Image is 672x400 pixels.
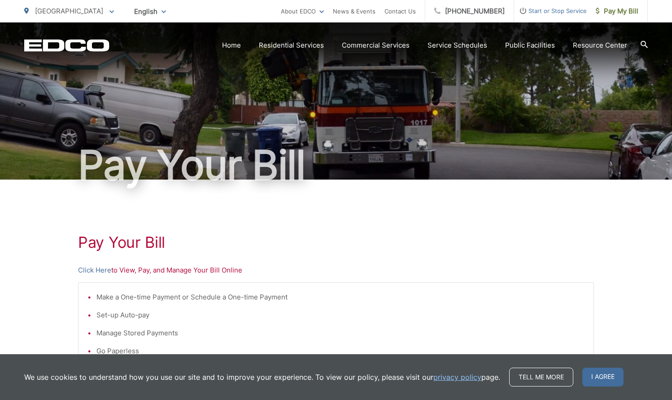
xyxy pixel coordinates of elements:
h1: Pay Your Bill [24,143,648,188]
span: I agree [582,368,624,387]
a: Resource Center [573,40,627,51]
a: About EDCO [281,6,324,17]
a: EDCD logo. Return to the homepage. [24,39,109,52]
p: We use cookies to understand how you use our site and to improve your experience. To view our pol... [24,372,500,382]
li: Set-up Auto-pay [96,310,585,321]
a: Commercial Services [342,40,410,51]
a: Contact Us [384,6,416,17]
li: Manage Stored Payments [96,328,585,338]
p: to View, Pay, and Manage Your Bill Online [78,265,594,276]
li: Make a One-time Payment or Schedule a One-time Payment [96,292,585,303]
a: Home [222,40,241,51]
span: English [127,4,173,19]
a: privacy policy [433,372,481,382]
a: Public Facilities [505,40,555,51]
a: News & Events [333,6,375,17]
span: Pay My Bill [596,6,638,17]
h1: Pay Your Bill [78,233,594,251]
a: Service Schedules [428,40,487,51]
a: Tell me more [509,368,573,387]
a: Click Here [78,265,111,276]
li: Go Paperless [96,346,585,356]
span: [GEOGRAPHIC_DATA] [35,7,103,15]
a: Residential Services [259,40,324,51]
